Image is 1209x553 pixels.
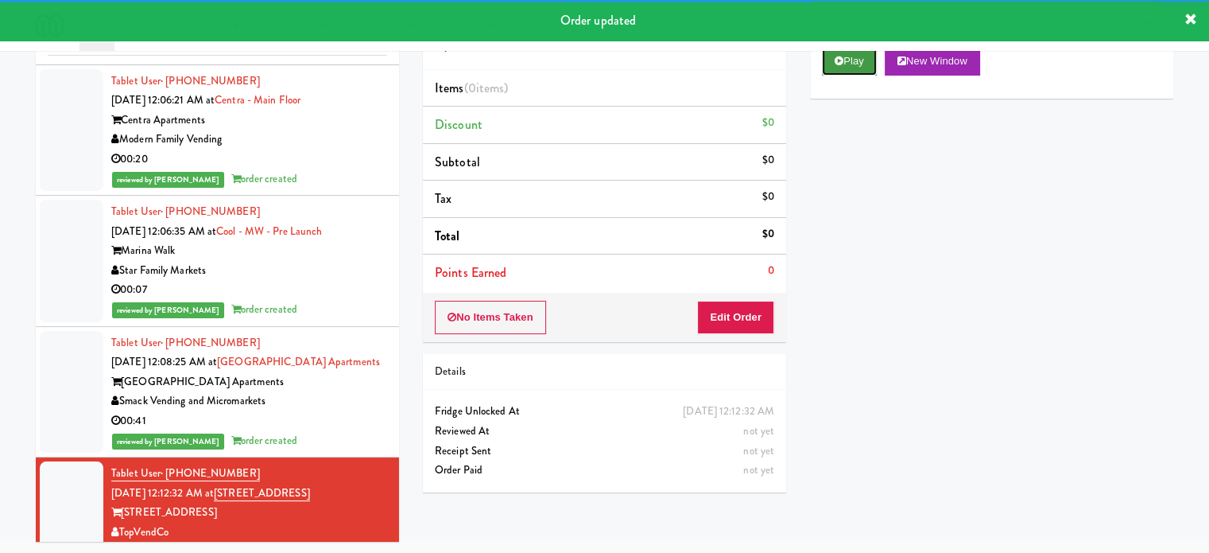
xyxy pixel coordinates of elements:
div: Reviewed At [435,422,774,442]
span: order created [231,302,297,317]
span: Items [435,79,508,97]
div: [DATE] 12:12:32 AM [683,402,774,422]
li: Tablet User· [PHONE_NUMBER][DATE] 12:06:35 AM atCool - MW - Pre LaunchMarina WalkStar Family Mark... [36,196,399,327]
span: order created [231,171,297,186]
span: not yet [743,462,774,477]
span: Total [435,227,460,245]
span: [DATE] 12:06:21 AM at [111,92,215,107]
div: $0 [762,187,774,207]
span: reviewed by [PERSON_NAME] [112,434,224,450]
span: · [PHONE_NUMBER] [161,204,260,219]
a: Centra - Main Floor [215,92,300,107]
a: Cool - MW - Pre Launch [216,224,322,239]
span: (0 ) [464,79,509,97]
div: 00:20 [111,150,387,169]
button: Play [822,47,877,76]
a: [STREET_ADDRESS] [214,485,310,501]
div: Fridge Unlocked At [435,402,774,422]
div: Smack Vending and Micromarkets [111,391,387,411]
div: TopVendCo [111,523,387,543]
a: Tablet User· [PHONE_NUMBER] [111,335,260,350]
h5: TopVendCo [435,40,774,52]
div: $0 [762,224,774,244]
span: Order updated [560,11,636,29]
button: New Window [885,47,980,76]
span: Tax [435,189,451,208]
span: Points Earned [435,263,506,282]
span: order created [231,433,297,448]
span: · [PHONE_NUMBER] [161,73,260,88]
div: 0 [768,261,774,281]
div: $0 [762,150,774,170]
li: Tablet User· [PHONE_NUMBER][DATE] 12:08:25 AM at[GEOGRAPHIC_DATA] Apartments[GEOGRAPHIC_DATA] Apa... [36,327,399,458]
div: Marina Walk [111,241,387,261]
span: reviewed by [PERSON_NAME] [112,172,224,188]
div: Order Paid [435,461,774,481]
span: not yet [743,443,774,458]
li: Tablet User· [PHONE_NUMBER][DATE] 12:06:21 AM atCentra - Main FloorCentra ApartmentsModern Family... [36,65,399,197]
div: Details [435,362,774,382]
button: No Items Taken [435,301,546,334]
ng-pluralize: items [476,79,505,97]
div: $0 [762,113,774,133]
span: [DATE] 12:08:25 AM at [111,354,217,369]
div: [STREET_ADDRESS] [111,503,387,523]
button: Edit Order [697,301,774,334]
div: 00:07 [111,280,387,300]
a: Tablet User· [PHONE_NUMBER] [111,465,260,481]
a: Tablet User· [PHONE_NUMBER] [111,73,260,88]
div: 00:41 [111,411,387,431]
span: [DATE] 12:12:32 AM at [111,485,214,500]
a: [GEOGRAPHIC_DATA] Apartments [217,354,380,369]
span: · [PHONE_NUMBER] [161,465,260,481]
span: Subtotal [435,153,480,171]
span: Discount [435,115,482,134]
span: not yet [743,423,774,438]
div: Modern Family Vending [111,130,387,150]
div: Receipt Sent [435,442,774,461]
div: Centra Apartments [111,111,387,130]
div: [GEOGRAPHIC_DATA] Apartments [111,372,387,392]
a: Tablet User· [PHONE_NUMBER] [111,204,260,219]
div: Star Family Markets [111,261,387,281]
span: · [PHONE_NUMBER] [161,335,260,350]
span: [DATE] 12:06:35 AM at [111,224,216,239]
span: reviewed by [PERSON_NAME] [112,302,224,318]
